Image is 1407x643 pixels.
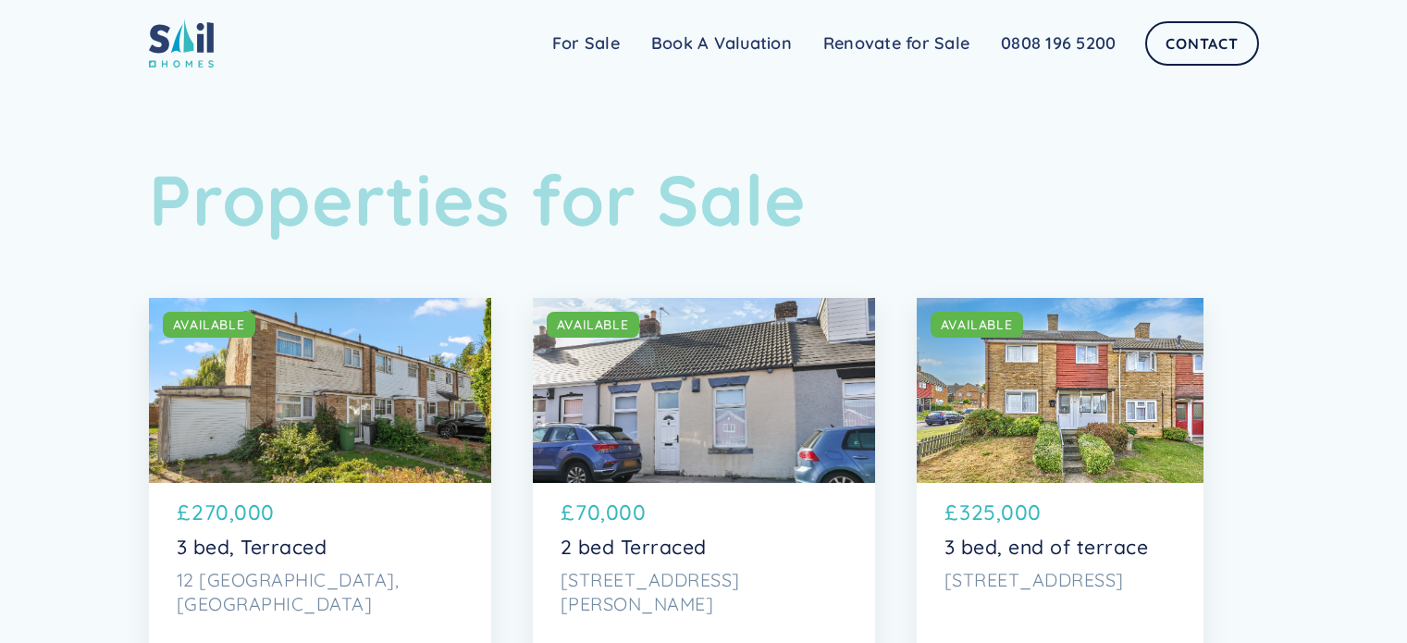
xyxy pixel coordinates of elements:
p: 2 bed Terraced [561,536,847,560]
a: Contact [1145,21,1258,66]
div: AVAILABLE [173,315,245,334]
a: For Sale [537,25,636,62]
p: £ [944,497,958,528]
div: AVAILABLE [941,315,1013,334]
p: [STREET_ADDRESS][PERSON_NAME] [561,568,847,615]
p: £ [177,497,191,528]
div: AVAILABLE [557,315,629,334]
img: sail home logo colored [149,19,214,68]
h1: Properties for Sale [149,157,1259,241]
a: 0808 196 5200 [985,25,1131,62]
p: 3 bed, end of terrace [944,536,1176,560]
p: 12 [GEOGRAPHIC_DATA], [GEOGRAPHIC_DATA] [177,568,463,615]
a: Book A Valuation [636,25,808,62]
p: 270,000 [191,497,275,528]
p: 3 bed, Terraced [177,536,463,560]
p: £ [561,497,574,528]
p: 70,000 [575,497,646,528]
p: [STREET_ADDRESS] [944,568,1176,592]
a: Renovate for Sale [808,25,985,62]
p: 325,000 [959,497,1042,528]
